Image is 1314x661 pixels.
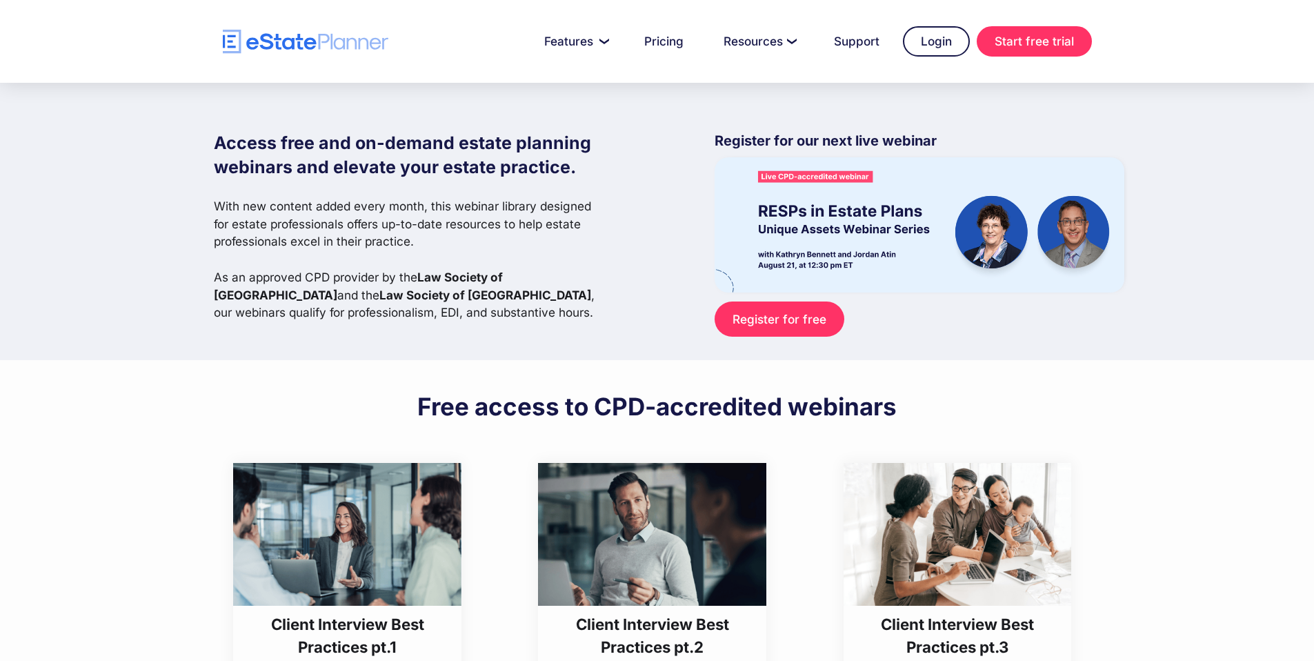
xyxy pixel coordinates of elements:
[252,613,443,659] h3: Client Interview Best Practices pt.1
[214,131,606,179] h1: Access free and on-demand estate planning webinars and elevate your estate practice.
[379,288,591,302] strong: Law Society of [GEOGRAPHIC_DATA]
[715,157,1124,292] img: eState Academy webinar
[417,391,897,422] h2: Free access to CPD-accredited webinars
[528,28,621,55] a: Features
[903,26,970,57] a: Login
[628,28,700,55] a: Pricing
[715,302,844,337] a: Register for free
[223,30,388,54] a: home
[214,270,503,302] strong: Law Society of [GEOGRAPHIC_DATA]
[977,26,1092,57] a: Start free trial
[557,613,748,659] h3: Client Interview Best Practices pt.2
[862,613,1053,659] h3: Client Interview Best Practices pt.3
[707,28,810,55] a: Resources
[715,131,1124,157] p: Register for our next live webinar
[817,28,896,55] a: Support
[214,197,606,322] p: With new content added every month, this webinar library designed for estate professionals offers...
